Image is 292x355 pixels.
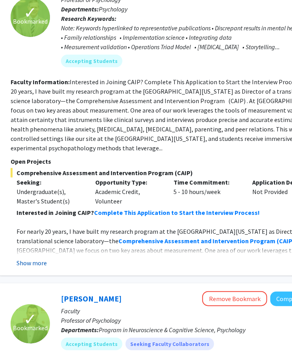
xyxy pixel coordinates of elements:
[6,320,33,349] iframe: Chat
[61,5,99,13] b: Departments:
[24,315,37,323] span: ✓
[95,177,162,187] p: Opportunity Type:
[174,177,241,187] p: Time Commitment:
[61,55,122,67] mat-chip: Accepting Students
[94,209,260,216] a: Complete This Application to Start the Interview Process!
[99,5,128,13] span: Psychology
[17,209,94,216] strong: Interested in Joining CAIP?
[61,15,116,22] b: Research Keywords:
[61,294,122,303] a: [PERSON_NAME]
[17,258,47,268] button: Show more
[168,177,247,206] div: 5 - 10 hours/week
[202,291,267,306] button: Remove Bookmark
[11,78,70,86] b: Faculty Information:
[99,326,246,334] span: Program in Neuroscience & Cognitive Science, Psychology
[61,338,122,350] mat-chip: Accepting Students
[61,326,99,334] b: Departments:
[24,9,37,17] span: ✓
[17,177,83,187] p: Seeking:
[118,237,275,245] strong: Comprehensive Assessment and Intervention Program
[13,17,48,26] span: Bookmarked
[89,177,168,206] div: Academic Credit, Volunteer
[126,338,214,350] mat-chip: Seeking Faculty Collaborators
[17,187,83,206] div: Undergraduate(s), Master's Student(s)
